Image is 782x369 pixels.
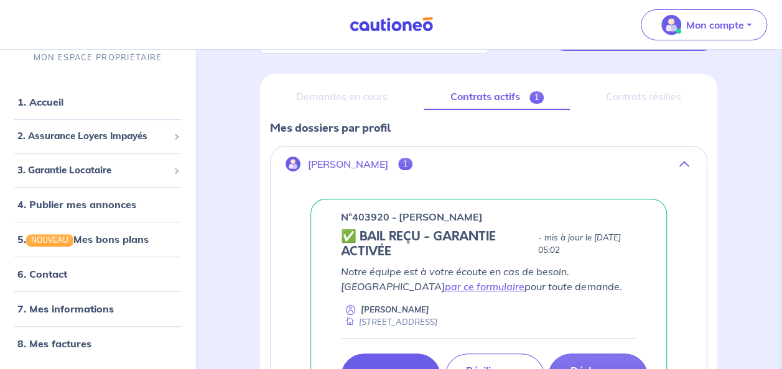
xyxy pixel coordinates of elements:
[445,280,524,293] a: par ce formulaire
[308,158,388,170] p: [PERSON_NAME]
[17,130,169,144] span: 2. Assurance Loyers Impayés
[270,120,707,136] p: Mes dossiers par profil
[341,316,437,328] div: [STREET_ADDRESS]
[5,193,190,217] div: 4. Publier mes annonces
[17,96,63,109] a: 1. Accueil
[17,338,91,350] a: 8. Mes factures
[398,158,412,170] span: 1
[641,9,767,40] button: illu_account_valid_menu.svgMon compte
[5,297,190,322] div: 7. Mes informations
[17,268,67,281] a: 6. Contact
[17,234,149,246] a: 5.NOUVEAUMes bons plans
[424,84,570,110] a: Contrats actifs1
[5,125,190,149] div: 2. Assurance Loyers Impayés
[341,229,636,259] div: state: CONTRACT-VALIDATED, Context: ,MAYBE-CERTIFICATE,,LESSOR-DOCUMENTS,IS-ODEALIM
[341,264,636,294] p: Notre équipe est à votre écoute en cas de besoin. [GEOGRAPHIC_DATA] pour toute demande.
[5,227,190,252] div: 5.NOUVEAUMes bons plans
[341,209,483,224] p: n°403920 - [PERSON_NAME]
[661,15,681,35] img: illu_account_valid_menu.svg
[271,149,707,179] button: [PERSON_NAME]1
[5,90,190,115] div: 1. Accueil
[5,332,190,357] div: 8. Mes factures
[345,17,438,32] img: Cautioneo
[538,232,636,257] p: - mis à jour le [DATE] 05:02
[5,158,190,183] div: 3. Garantie Locataire
[17,303,114,316] a: 7. Mes informations
[34,52,162,63] p: MON ESPACE PROPRIÉTAIRE
[361,304,429,316] p: [PERSON_NAME]
[17,163,169,178] span: 3. Garantie Locataire
[686,17,744,32] p: Mon compte
[341,229,533,259] h5: ✅ BAIL REÇU - GARANTIE ACTIVÉE
[529,91,544,104] span: 1
[5,262,190,287] div: 6. Contact
[286,157,300,171] img: illu_account.svg
[17,199,136,211] a: 4. Publier mes annonces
